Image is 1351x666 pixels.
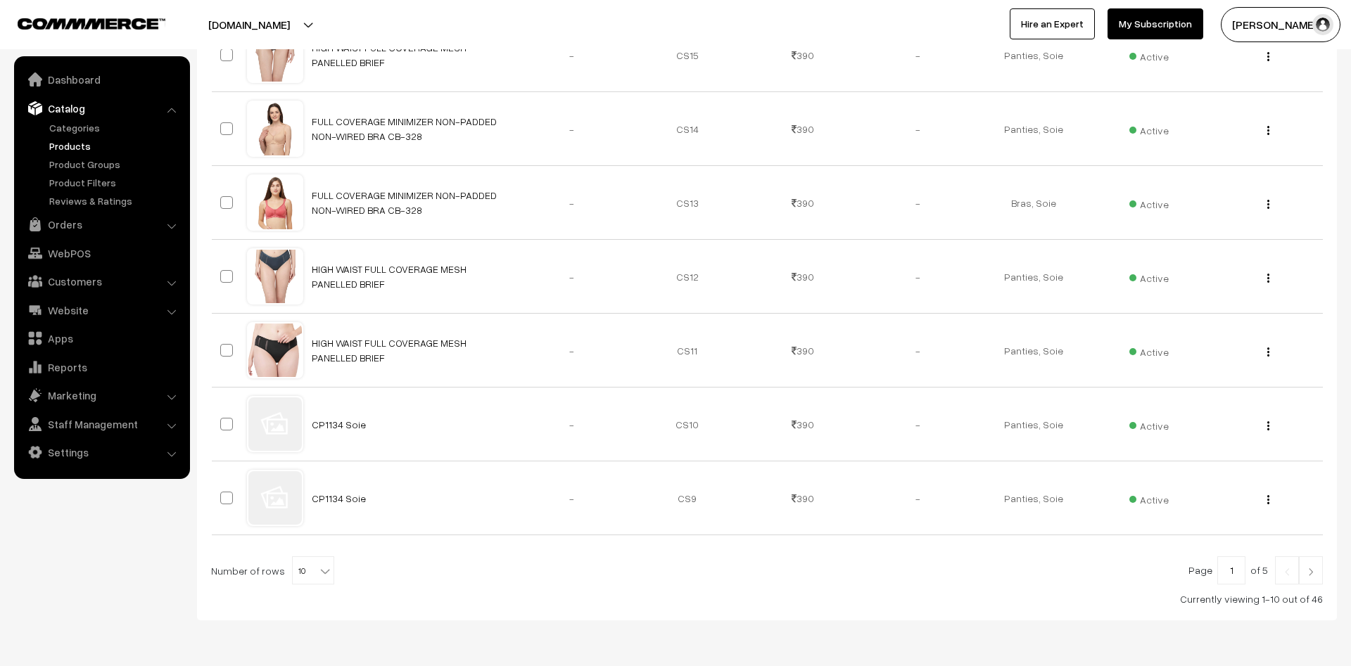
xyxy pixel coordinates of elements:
[1267,347,1269,357] img: Menu
[745,461,861,535] td: 390
[861,18,976,92] td: -
[18,411,185,437] a: Staff Management
[630,461,745,535] td: CS9
[1267,126,1269,135] img: Menu
[312,337,467,364] a: HIGH WAIST FULL COVERAGE MESH PANELLED BRIEF
[1305,568,1317,576] img: Right
[976,461,1091,535] td: Panties, Soie
[293,557,334,585] span: 10
[1281,568,1293,576] img: Left
[312,115,497,142] a: FULL COVERAGE MINIMIZER NON-PADDED NON-WIRED BRA CB-328
[46,120,185,135] a: Categories
[861,461,976,535] td: -
[514,388,630,461] td: -
[18,269,185,294] a: Customers
[312,492,366,504] a: CP1134 Soie
[18,241,185,266] a: WebPOS
[1108,8,1203,39] a: My Subscription
[745,240,861,314] td: 390
[861,388,976,461] td: -
[745,92,861,166] td: 390
[46,193,185,208] a: Reviews & Ratings
[861,314,976,388] td: -
[46,139,185,153] a: Products
[976,240,1091,314] td: Panties, Soie
[1267,495,1269,504] img: Menu
[745,18,861,92] td: 390
[861,92,976,166] td: -
[514,461,630,535] td: -
[1221,7,1340,42] button: [PERSON_NAME]
[514,166,630,240] td: -
[1129,120,1169,138] span: Active
[1250,564,1268,576] span: of 5
[211,591,1323,606] div: Currently viewing 1-10 out of 46
[745,166,861,240] td: 390
[18,212,185,237] a: Orders
[1129,46,1169,64] span: Active
[46,157,185,172] a: Product Groups
[1129,267,1169,286] span: Active
[630,166,745,240] td: CS13
[18,326,185,351] a: Apps
[312,263,467,290] a: HIGH WAIST FULL COVERAGE MESH PANELLED BRIEF
[18,96,185,121] a: Catalog
[1267,200,1269,209] img: Menu
[1010,8,1095,39] a: Hire an Expert
[18,297,185,323] a: Website
[976,18,1091,92] td: Panties, Soie
[1267,52,1269,61] img: Menu
[18,14,141,31] a: COMMMERCE
[18,18,165,29] img: COMMMERCE
[211,563,285,578] span: Number of rows
[630,314,745,388] td: CS11
[1188,564,1212,576] span: Page
[976,166,1091,240] td: Bras, Soie
[630,92,745,166] td: CS14
[18,67,185,92] a: Dashboard
[976,388,1091,461] td: Panties, Soie
[18,383,185,408] a: Marketing
[861,166,976,240] td: -
[861,240,976,314] td: -
[514,18,630,92] td: -
[1129,415,1169,433] span: Active
[976,314,1091,388] td: Panties, Soie
[514,240,630,314] td: -
[1267,421,1269,430] img: Menu
[514,92,630,166] td: -
[159,7,339,42] button: [DOMAIN_NAME]
[46,175,185,190] a: Product Filters
[630,18,745,92] td: CS15
[630,240,745,314] td: CS12
[630,388,745,461] td: CS10
[976,92,1091,166] td: Panties, Soie
[745,314,861,388] td: 390
[312,418,366,430] a: CP1134 Soie
[514,314,630,388] td: -
[1129,341,1169,359] span: Active
[745,388,861,461] td: 390
[1312,14,1333,35] img: user
[292,556,334,584] span: 10
[18,354,185,380] a: Reports
[312,189,497,216] a: FULL COVERAGE MINIMIZER NON-PADDED NON-WIRED BRA CB-328
[18,440,185,465] a: Settings
[1129,489,1169,507] span: Active
[1267,274,1269,283] img: Menu
[1129,193,1169,212] span: Active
